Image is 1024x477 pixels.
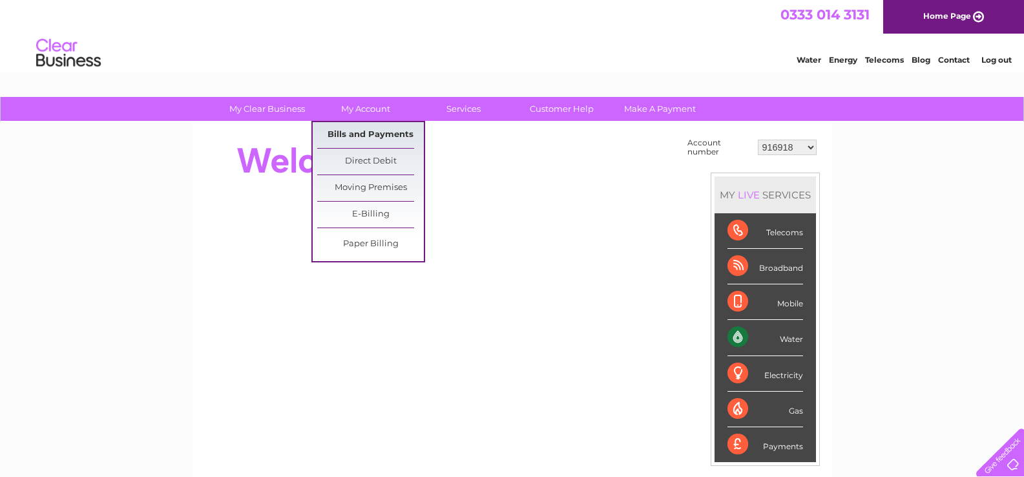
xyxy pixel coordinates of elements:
div: Telecoms [727,213,803,249]
div: Clear Business is a trading name of Verastar Limited (registered in [GEOGRAPHIC_DATA] No. 3667643... [207,7,818,63]
a: Contact [938,55,970,65]
a: E-Billing [317,202,424,228]
a: My Account [312,97,419,121]
a: Moving Premises [317,175,424,201]
a: Customer Help [508,97,615,121]
a: Water [797,55,821,65]
a: 0333 014 3131 [780,6,870,23]
img: logo.png [36,34,101,73]
a: Log out [981,55,1012,65]
a: Paper Billing [317,231,424,257]
a: Telecoms [865,55,904,65]
div: Payments [727,427,803,462]
a: My Clear Business [214,97,320,121]
a: Direct Debit [317,149,424,175]
div: LIVE [735,189,762,201]
a: Bills and Payments [317,122,424,148]
div: MY SERVICES [715,176,816,213]
div: Gas [727,392,803,427]
a: Blog [912,55,930,65]
div: Mobile [727,284,803,320]
div: Water [727,320,803,355]
a: Make A Payment [607,97,713,121]
a: Energy [829,55,857,65]
div: Electricity [727,356,803,392]
a: Services [410,97,517,121]
div: Broadband [727,249,803,284]
td: Account number [684,135,755,160]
